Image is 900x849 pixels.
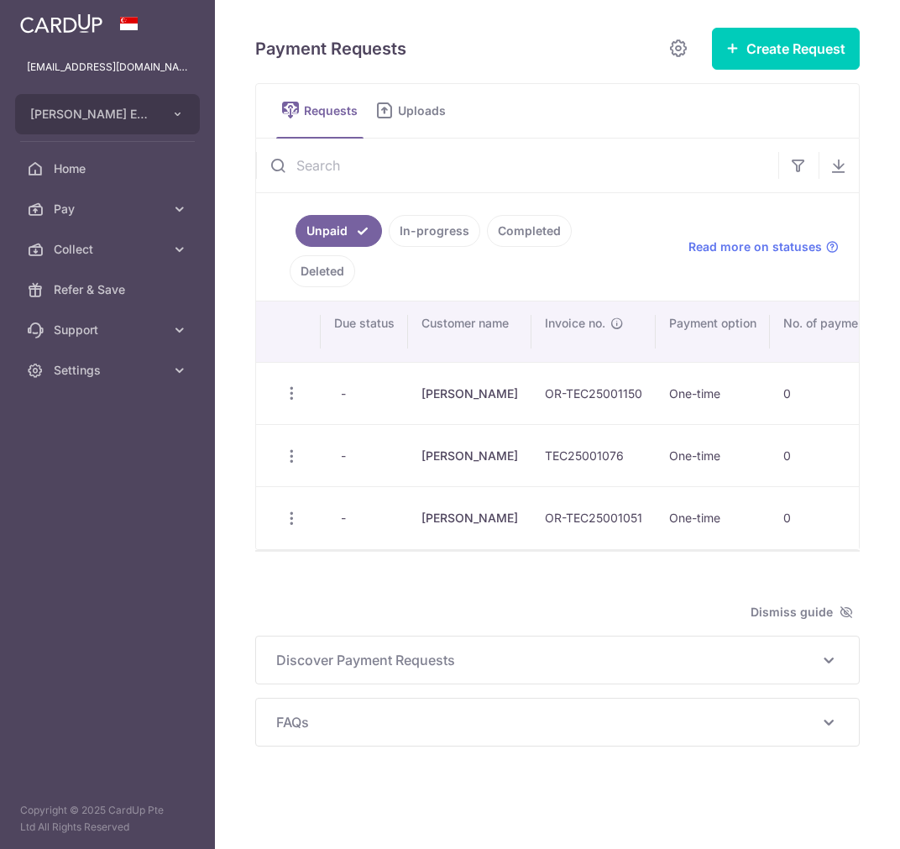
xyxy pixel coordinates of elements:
[304,102,364,119] span: Requests
[656,301,770,362] th: Payment option
[793,799,883,841] iframe: Opens a widget where you can find more information
[688,238,822,255] span: Read more on statuses
[712,28,860,70] button: Create Request
[751,602,853,622] span: Dismiss guide
[389,215,480,247] a: In-progress
[408,362,531,424] td: [PERSON_NAME]
[54,322,165,338] span: Support
[27,59,188,76] p: [EMAIL_ADDRESS][DOMAIN_NAME]
[54,201,165,217] span: Pay
[276,650,819,670] span: Discover Payment Requests
[545,315,605,332] span: Invoice no.
[30,106,154,123] span: [PERSON_NAME] EYE CARE PTE. LTD.
[408,301,531,362] th: Customer name
[408,486,531,548] td: [PERSON_NAME]
[656,362,770,424] td: One-time
[398,102,458,119] span: Uploads
[531,424,656,486] td: TEC25001076
[276,650,839,670] p: Discover Payment Requests
[669,315,756,332] span: Payment option
[656,486,770,548] td: One-time
[276,712,839,732] p: FAQs
[531,486,656,548] td: OR-TEC25001051
[487,215,572,247] a: Completed
[276,712,819,732] span: FAQs
[408,424,531,486] td: [PERSON_NAME]
[290,255,355,287] a: Deleted
[321,301,408,362] th: Due status
[20,13,102,34] img: CardUp
[296,215,382,247] a: Unpaid
[531,301,656,362] th: Invoice no.
[54,241,165,258] span: Collect
[334,382,353,406] span: -
[54,362,165,379] span: Settings
[54,160,165,177] span: Home
[54,281,165,298] span: Refer & Save
[531,362,656,424] td: OR-TEC25001150
[276,84,364,138] a: Requests
[334,506,353,530] span: -
[256,139,778,192] input: Search
[656,424,770,486] td: One-time
[15,94,200,134] button: [PERSON_NAME] EYE CARE PTE. LTD.
[255,35,406,62] h5: Payment Requests
[334,444,353,468] span: -
[688,238,839,255] a: Read more on statuses
[370,84,458,138] a: Uploads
